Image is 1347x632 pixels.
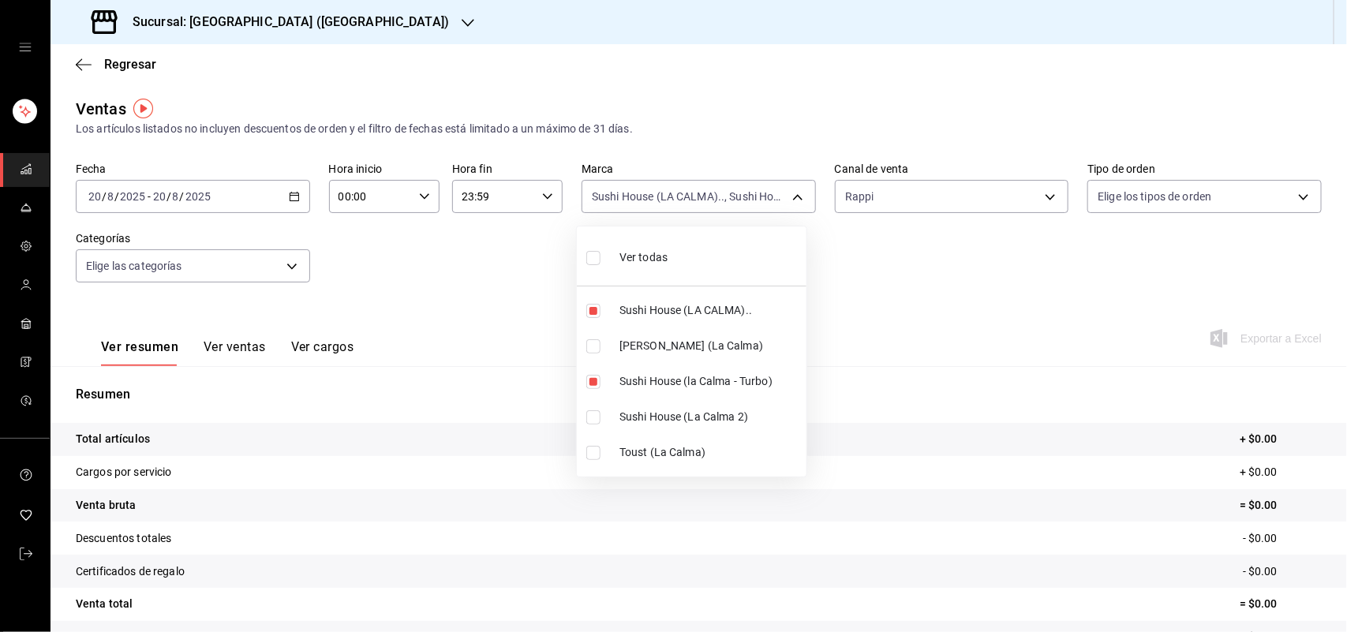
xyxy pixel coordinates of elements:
[619,373,800,390] span: Sushi House (la Calma - Turbo)
[619,249,668,266] span: Ver todas
[619,409,800,425] span: Sushi House (La Calma 2)
[619,302,800,319] span: Sushi House (LA CALMA)..
[133,99,153,118] img: Tooltip marker
[619,338,800,354] span: [PERSON_NAME] (La Calma)
[619,444,800,461] span: Toust (La Calma)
